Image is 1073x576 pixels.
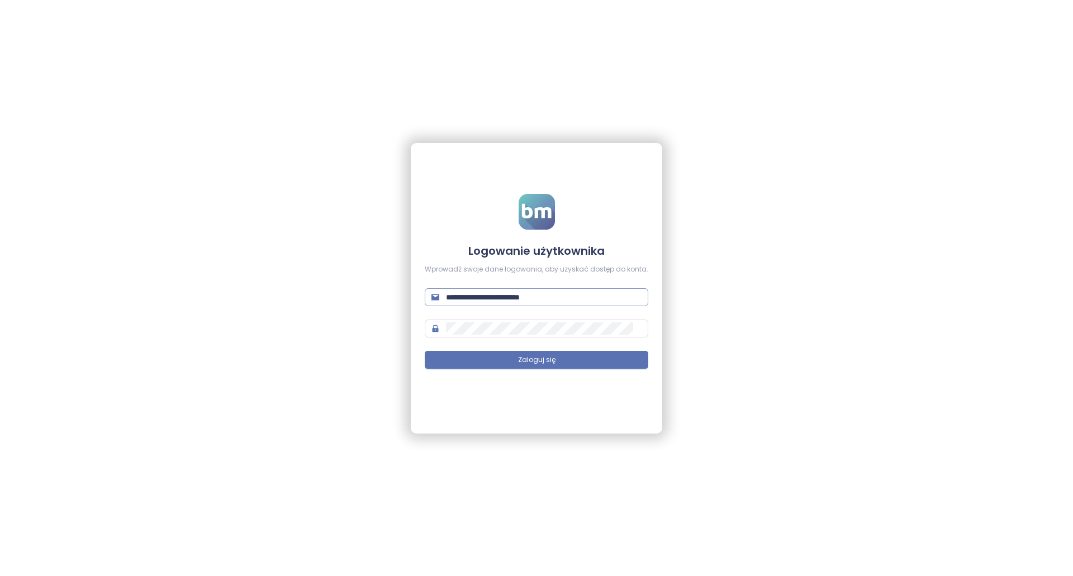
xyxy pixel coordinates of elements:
[431,293,439,301] span: mail
[518,355,556,365] span: Zaloguj się
[431,325,439,332] span: lock
[519,194,555,230] img: logo
[425,264,648,275] div: Wprowadź swoje dane logowania, aby uzyskać dostęp do konta.
[425,243,648,259] h4: Logowanie użytkownika
[425,351,648,369] button: Zaloguj się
